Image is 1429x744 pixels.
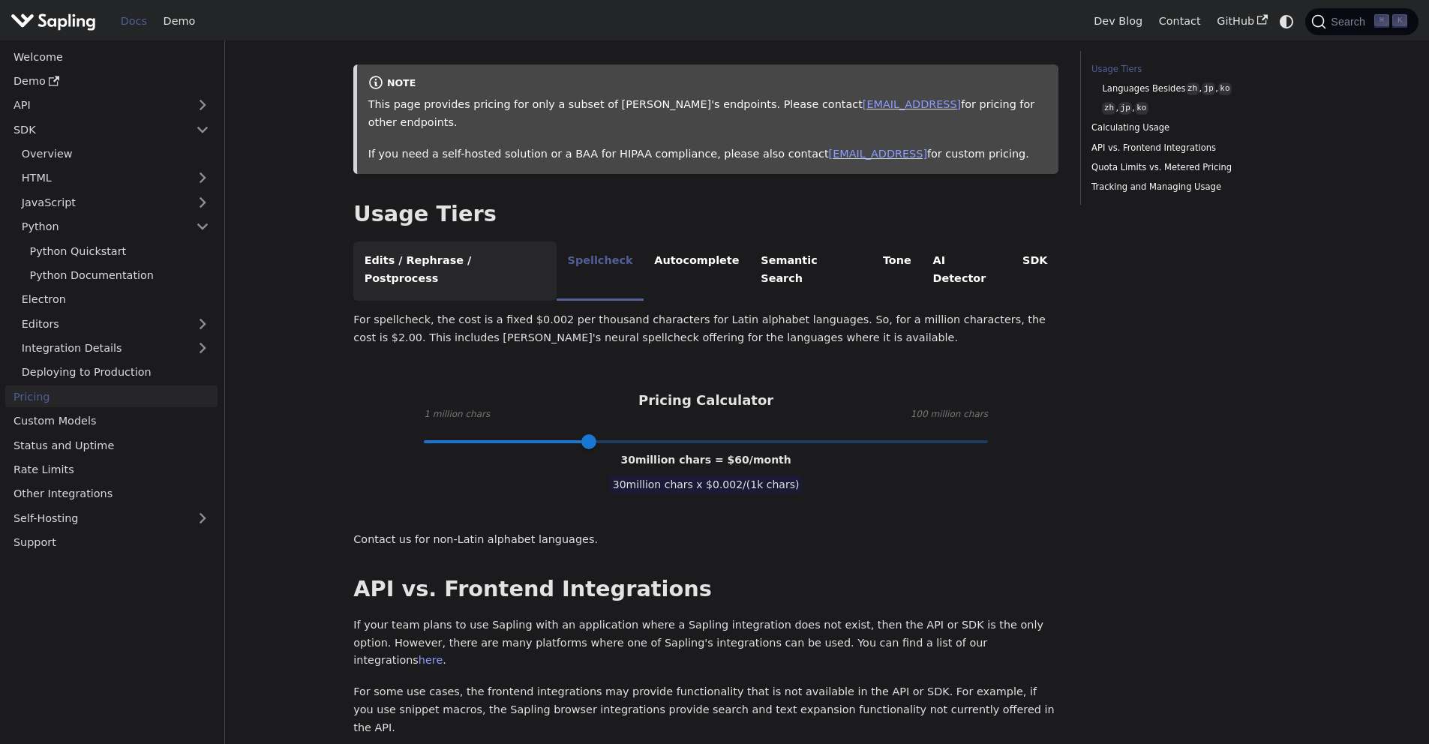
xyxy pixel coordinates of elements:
[11,10,101,32] a: Sapling.ai
[424,407,490,422] span: 1 million chars
[644,241,750,301] li: Autocomplete
[638,392,773,409] h3: Pricing Calculator
[1218,82,1232,95] code: ko
[5,434,218,456] a: Status and Uptime
[188,94,218,116] button: Expand sidebar category 'API'
[1151,10,1209,33] a: Contact
[1091,62,1295,76] a: Usage Tiers
[14,289,218,310] a: Electron
[1392,14,1407,28] kbd: K
[5,507,218,529] a: Self-Hosting
[14,167,218,189] a: HTML
[5,118,188,140] a: SDK
[353,616,1058,670] p: If your team plans to use Sapling with an application where a Sapling integration does not exist,...
[1276,10,1298,32] button: Switch between dark and light mode (currently system mode)
[1102,102,1115,115] code: zh
[1091,180,1295,194] a: Tracking and Managing Usage
[188,313,218,334] button: Expand sidebar category 'Editors'
[1118,102,1132,115] code: jp
[5,410,218,432] a: Custom Models
[368,145,1048,163] p: If you need a self-hosted solution or a BAA for HIPAA compliance, please also contact for custom ...
[11,10,96,32] img: Sapling.ai
[353,576,1058,603] h2: API vs. Frontend Integrations
[1135,102,1148,115] code: ko
[5,46,218,67] a: Welcome
[14,337,218,359] a: Integration Details
[1202,82,1215,95] code: jp
[353,683,1058,736] p: For some use cases, the frontend integrations may provide functionality that is not available in ...
[368,75,1048,93] div: note
[922,241,1012,301] li: AI Detector
[1208,10,1275,33] a: GitHub
[1091,160,1295,175] a: Quota Limits vs. Metered Pricing
[557,241,644,301] li: Spellcheck
[22,240,218,262] a: Python Quickstart
[14,313,188,334] a: Editors
[5,459,218,481] a: Rate Limits
[22,265,218,286] a: Python Documentation
[829,148,927,160] a: [EMAIL_ADDRESS]
[14,191,218,213] a: JavaScript
[14,216,218,238] a: Python
[14,143,218,165] a: Overview
[1326,16,1374,28] span: Search
[750,241,872,301] li: Semantic Search
[1102,82,1289,96] a: Languages Besideszh,jp,ko
[14,361,218,383] a: Deploying to Production
[1186,82,1199,95] code: zh
[911,407,988,422] span: 100 million chars
[1091,141,1295,155] a: API vs. Frontend Integrations
[1012,241,1058,301] li: SDK
[113,10,155,33] a: Docs
[620,454,791,466] span: 30 million chars = $ 60 /month
[5,70,218,92] a: Demo
[5,532,218,553] a: Support
[610,475,803,493] span: 30 million chars x $ 0.002 /(1k chars)
[5,385,218,407] a: Pricing
[5,483,218,505] a: Other Integrations
[1305,8,1418,35] button: Search (Command+K)
[419,654,443,666] a: here
[5,94,188,116] a: API
[1102,101,1289,115] a: zh,jp,ko
[1374,14,1389,28] kbd: ⌘
[1091,121,1295,135] a: Calculating Usage
[368,96,1048,132] p: This page provides pricing for only a subset of [PERSON_NAME]'s endpoints. Please contact for pri...
[353,241,557,301] li: Edits / Rephrase / Postprocess
[353,531,1058,549] p: Contact us for non-Latin alphabet languages.
[1085,10,1150,33] a: Dev Blog
[353,201,1058,228] h2: Usage Tiers
[155,10,203,33] a: Demo
[188,118,218,140] button: Collapse sidebar category 'SDK'
[353,311,1058,347] p: For spellcheck, the cost is a fixed $0.002 per thousand characters for Latin alphabet languages. ...
[872,241,923,301] li: Tone
[863,98,961,110] a: [EMAIL_ADDRESS]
